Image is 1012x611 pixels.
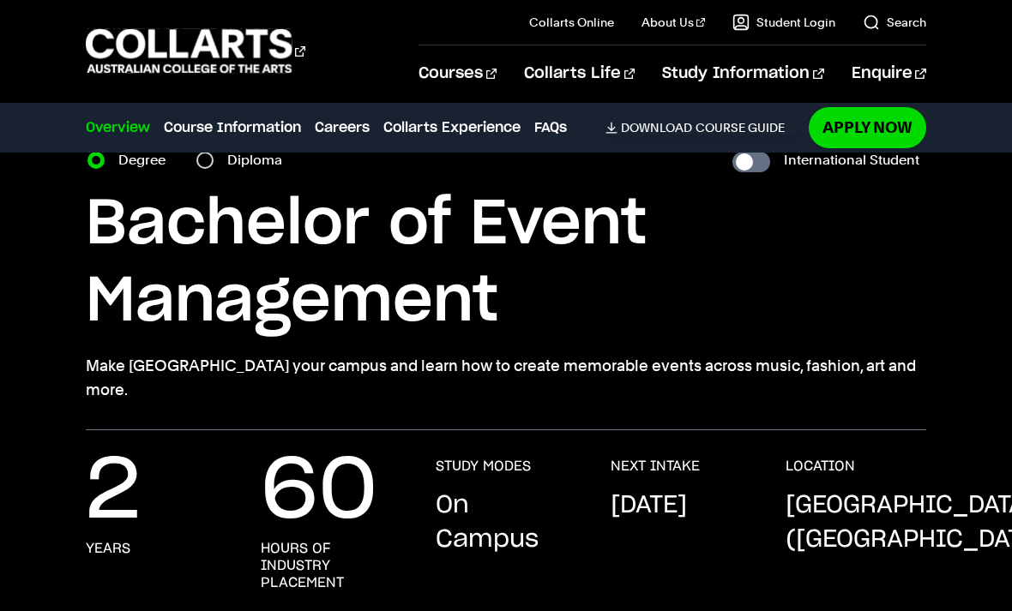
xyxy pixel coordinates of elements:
[784,148,919,172] label: International Student
[534,117,567,138] a: FAQs
[86,27,305,75] div: Go to homepage
[662,45,823,102] a: Study Information
[261,540,401,591] h3: hours of industry placement
[852,45,926,102] a: Enquire
[786,458,855,475] h3: LOCATION
[86,117,150,138] a: Overview
[315,117,370,138] a: Careers
[611,488,687,523] p: [DATE]
[261,458,377,526] p: 60
[524,45,635,102] a: Collarts Life
[419,45,497,102] a: Courses
[642,14,705,31] a: About Us
[863,14,926,31] a: Search
[436,458,531,475] h3: STUDY MODES
[86,354,925,402] p: Make [GEOGRAPHIC_DATA] your campus and learn how to create memorable events across music, fashion...
[436,488,576,557] p: On Campus
[529,14,614,31] a: Collarts Online
[732,14,835,31] a: Student Login
[86,540,130,557] h3: years
[86,458,141,526] p: 2
[611,458,700,475] h3: NEXT INTAKE
[605,120,798,135] a: DownloadCourse Guide
[227,148,292,172] label: Diploma
[86,186,925,340] h1: Bachelor of Event Management
[383,117,521,138] a: Collarts Experience
[164,117,301,138] a: Course Information
[621,120,692,135] span: Download
[809,107,926,147] a: Apply Now
[118,148,176,172] label: Degree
